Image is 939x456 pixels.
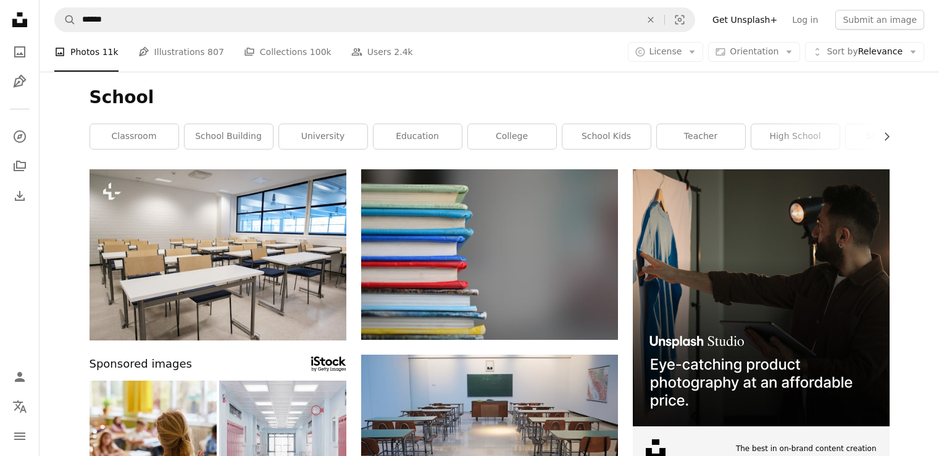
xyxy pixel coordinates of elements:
button: Search Unsplash [55,8,76,32]
span: Sort by [827,46,858,56]
button: Language [7,394,32,419]
button: Submit an image [835,10,924,30]
a: Illustrations [7,69,32,94]
a: high school [751,124,840,149]
span: Sponsored images [90,355,192,373]
a: education [374,124,462,149]
a: shallow focus photography of books [361,249,618,260]
a: teacher [657,124,745,149]
a: Collections [7,154,32,179]
span: 2.4k [394,45,412,59]
span: 807 [207,45,224,59]
a: college [468,124,556,149]
a: Collections 100k [244,32,332,72]
img: a classroom filled with desks and chairs next to a large window [90,169,346,340]
a: Illustrations 807 [138,32,224,72]
a: university [279,124,367,149]
a: school building [185,124,273,149]
a: Log in / Sign up [7,365,32,389]
button: Sort byRelevance [805,42,924,62]
span: The best in on-brand content creation [736,444,877,454]
a: brown wooden table and chairs [361,421,618,433]
a: a classroom filled with desks and chairs next to a large window [90,249,346,260]
a: Explore [7,124,32,149]
button: Menu [7,424,32,449]
a: Log in [785,10,825,30]
a: school girl [846,124,934,149]
button: Visual search [665,8,695,32]
form: Find visuals sitewide [54,7,695,32]
span: Relevance [827,46,903,58]
h1: School [90,87,890,109]
button: License [628,42,704,62]
span: License [649,46,682,56]
a: classroom [90,124,178,149]
a: Users 2.4k [351,32,413,72]
span: Orientation [730,46,778,56]
a: Photos [7,40,32,64]
button: Orientation [708,42,800,62]
img: shallow focus photography of books [361,169,618,340]
a: school kids [562,124,651,149]
button: scroll list to the right [875,124,890,149]
button: Clear [637,8,664,32]
span: 100k [310,45,332,59]
a: Download History [7,184,32,208]
a: Get Unsplash+ [705,10,785,30]
img: file-1715714098234-25b8b4e9d8faimage [633,169,890,426]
